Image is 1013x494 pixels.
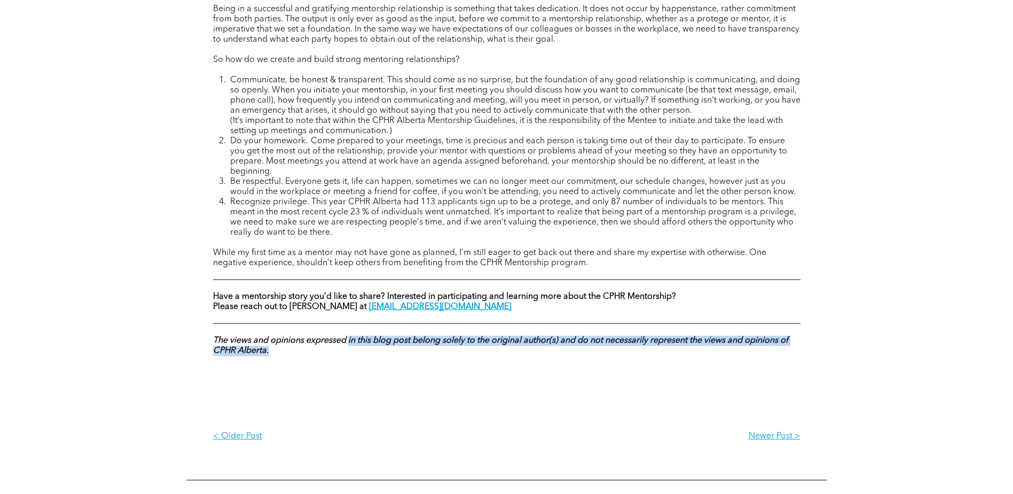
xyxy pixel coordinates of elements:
strong: The views and opinions expressed in this blog post belong solely to the original author(s) and do... [213,336,788,355]
span: Do your homework. Come prepared to your meetings, time is precious and each person is taking time... [230,137,787,176]
span: Recognize privilege. This year CPHR Alberta had 113 applicants sign up to be a protege, and only ... [230,198,796,237]
a: < Older Post [213,423,507,450]
span: Being in a successful and gratifying mentorship relationship is something that takes dedication. ... [213,5,799,44]
span: Be respectful. Everyone gets it, life can happen, sometimes we can no longer meet our commitment,... [230,177,796,196]
a: Newer Post > [507,423,800,450]
strong: Please reach out to [PERSON_NAME] at [213,303,367,311]
span: So how do we create and build strong mentoring relationships? [213,56,460,64]
span: Communicate, be honest & transparent. This should come as no surprise, but the foundation of any ... [230,76,800,135]
strong: Have a mentorship story you’d like to share? Interested in participating and learning more about ... [213,292,676,301]
a: [EMAIL_ADDRESS][DOMAIN_NAME] [369,303,512,311]
span: While my first time as a mentor may not have gone as planned, I’m still eager to get back out the... [213,249,766,267]
p: < Older Post [213,431,507,442]
p: Newer Post > [507,431,800,442]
